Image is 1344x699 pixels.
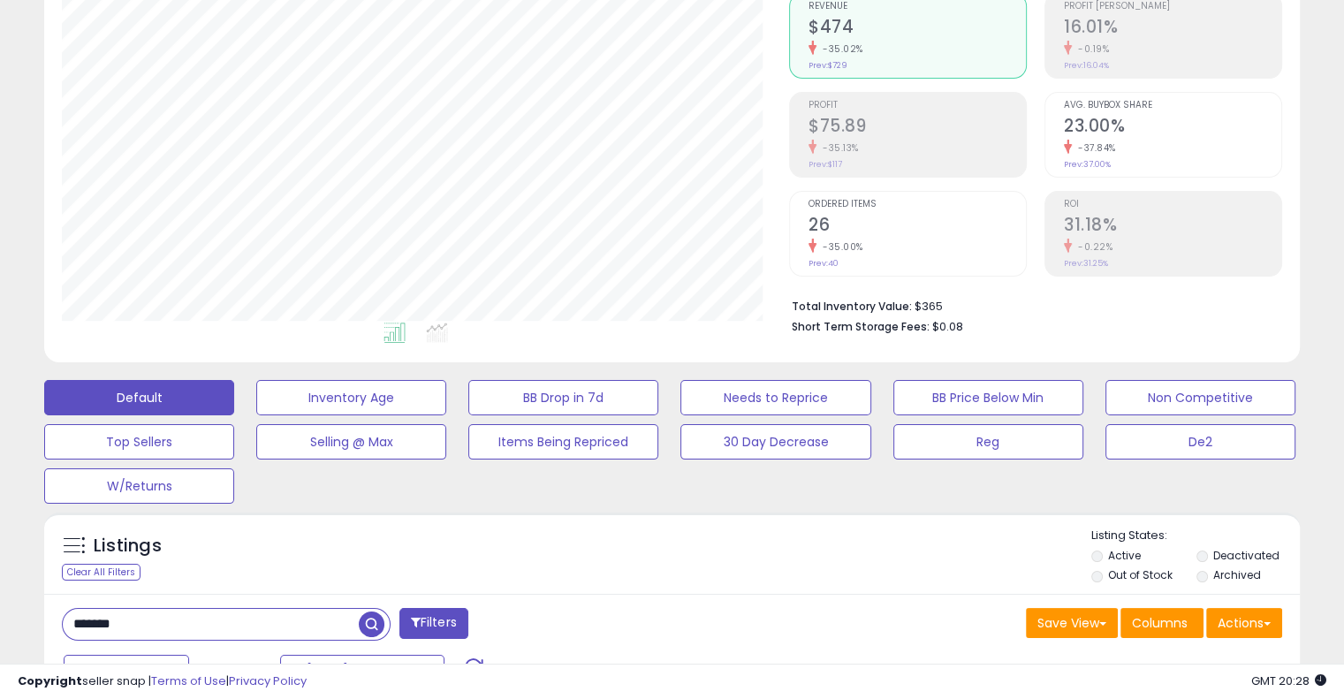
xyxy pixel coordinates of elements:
[1212,567,1260,582] label: Archived
[18,673,307,690] div: seller snap | |
[809,159,842,170] small: Prev: $117
[1072,240,1112,254] small: -0.22%
[44,380,234,415] button: Default
[792,319,930,334] b: Short Term Storage Fees:
[809,60,847,71] small: Prev: $729
[1064,17,1281,41] h2: 16.01%
[1120,608,1204,638] button: Columns
[1026,608,1118,638] button: Save View
[307,661,422,679] span: [DATE]-17 - Aug-15
[1091,528,1300,544] p: Listing States:
[62,564,140,581] div: Clear All Filters
[932,318,963,335] span: $0.08
[1105,380,1295,415] button: Non Competitive
[893,380,1083,415] button: BB Price Below Min
[1064,116,1281,140] h2: 23.00%
[44,424,234,460] button: Top Sellers
[1132,614,1188,632] span: Columns
[893,424,1083,460] button: Reg
[809,101,1026,110] span: Profit
[1251,672,1326,689] span: 2025-09-16 20:28 GMT
[256,424,446,460] button: Selling @ Max
[94,534,162,558] h5: Listings
[1072,42,1109,56] small: -0.19%
[1212,548,1279,563] label: Deactivated
[809,215,1026,239] h2: 26
[680,424,870,460] button: 30 Day Decrease
[809,17,1026,41] h2: $474
[1108,567,1173,582] label: Out of Stock
[1064,200,1281,209] span: ROI
[44,468,234,504] button: W/Returns
[809,116,1026,140] h2: $75.89
[809,2,1026,11] span: Revenue
[151,672,226,689] a: Terms of Use
[90,661,167,679] span: Last 30 Days
[1064,2,1281,11] span: Profit [PERSON_NAME]
[816,240,863,254] small: -35.00%
[1064,159,1111,170] small: Prev: 37.00%
[399,608,468,639] button: Filters
[1064,215,1281,239] h2: 31.18%
[1108,548,1141,563] label: Active
[1206,608,1282,638] button: Actions
[816,141,859,155] small: -35.13%
[1064,101,1281,110] span: Avg. Buybox Share
[192,663,273,680] span: Compared to:
[1072,141,1116,155] small: -37.84%
[468,424,658,460] button: Items Being Repriced
[280,655,444,685] button: [DATE]-17 - Aug-15
[792,294,1269,315] li: $365
[1064,60,1109,71] small: Prev: 16.04%
[680,380,870,415] button: Needs to Reprice
[1105,424,1295,460] button: De2
[229,672,307,689] a: Privacy Policy
[809,200,1026,209] span: Ordered Items
[792,299,912,314] b: Total Inventory Value:
[1064,258,1108,269] small: Prev: 31.25%
[256,380,446,415] button: Inventory Age
[468,380,658,415] button: BB Drop in 7d
[809,258,839,269] small: Prev: 40
[64,655,189,685] button: Last 30 Days
[816,42,863,56] small: -35.02%
[18,672,82,689] strong: Copyright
